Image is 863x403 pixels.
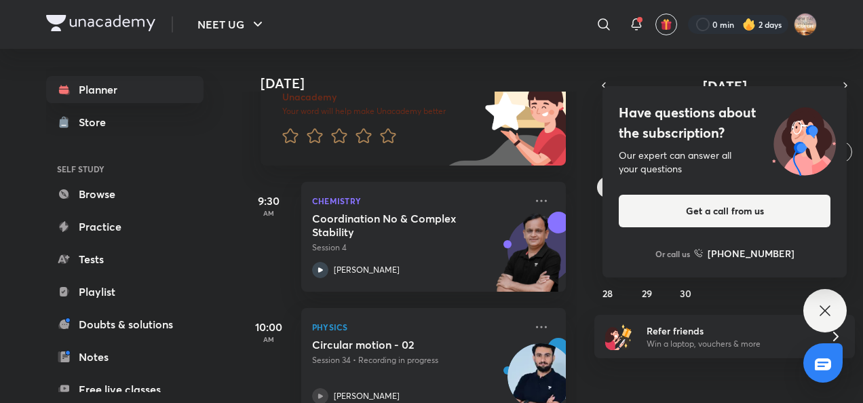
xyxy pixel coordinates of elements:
h5: Coordination No & Complex Stability [312,212,481,239]
p: Session 34 • Recording in progress [312,354,525,366]
a: Browse [46,180,204,208]
h6: SELF STUDY [46,157,204,180]
button: September 14, 2025 [597,212,619,233]
abbr: September 28, 2025 [602,287,613,300]
h5: 9:30 [242,193,296,209]
p: AM [242,209,296,217]
p: Win a laptop, vouchers & more [647,338,813,350]
img: referral [605,323,632,350]
button: September 7, 2025 [597,176,619,198]
button: September 29, 2025 [636,282,657,304]
p: Chemistry [312,193,525,209]
a: Playlist [46,278,204,305]
a: Free live classes [46,376,204,403]
p: [PERSON_NAME] [334,264,400,276]
div: Our expert can answer all your questions [619,149,830,176]
abbr: September 30, 2025 [680,287,691,300]
abbr: September 29, 2025 [642,287,652,300]
button: [DATE] [613,76,836,95]
p: Session 4 [312,242,525,254]
button: NEET UG [189,11,274,38]
a: Tests [46,246,204,273]
p: Your word will help make Unacademy better [282,106,480,117]
h6: [PHONE_NUMBER] [708,246,794,261]
img: ttu_illustration_new.svg [761,102,847,176]
h4: [DATE] [261,75,579,92]
a: Planner [46,76,204,103]
img: feedback_image [439,57,566,166]
div: Store [79,114,114,130]
a: Doubts & solutions [46,311,204,338]
button: September 28, 2025 [597,282,619,304]
img: streak [742,18,756,31]
h5: Circular motion - 02 [312,338,481,351]
img: avatar [660,18,672,31]
button: avatar [655,14,677,35]
p: AM [242,335,296,343]
img: Company Logo [46,15,155,31]
span: [DATE] [703,77,747,95]
p: Or call us [655,248,690,260]
button: September 21, 2025 [597,247,619,269]
a: Store [46,109,204,136]
p: Physics [312,319,525,335]
button: September 30, 2025 [675,282,697,304]
a: Notes [46,343,204,370]
button: Get a call from us [619,195,830,227]
p: [PERSON_NAME] [334,390,400,402]
img: pari Neekhra [794,13,817,36]
h6: Refer friends [647,324,813,338]
a: Practice [46,213,204,240]
img: unacademy [491,212,566,305]
a: [PHONE_NUMBER] [694,246,794,261]
h4: Have questions about the subscription? [619,102,830,143]
a: Company Logo [46,15,155,35]
h5: 10:00 [242,319,296,335]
